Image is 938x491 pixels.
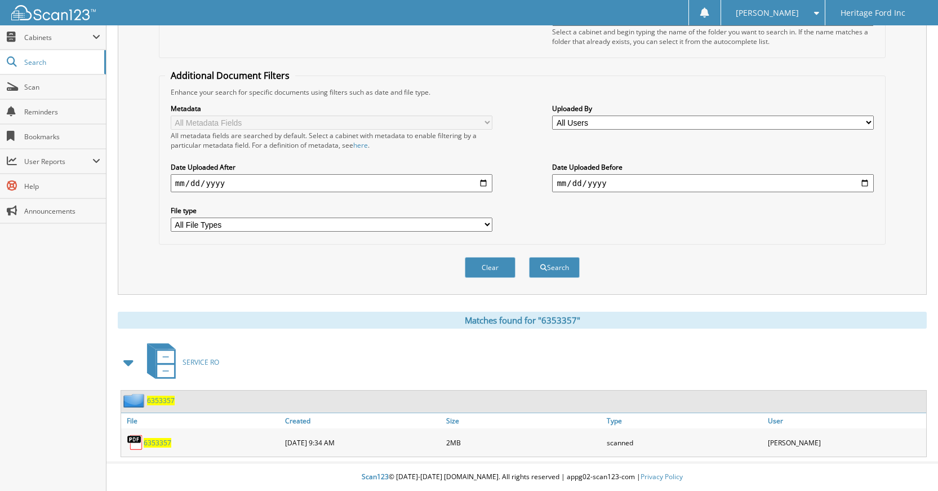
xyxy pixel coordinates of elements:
iframe: Chat Widget [882,437,938,491]
label: Metadata [171,104,492,113]
img: folder2.png [123,393,147,408]
a: 6353357 [144,438,171,448]
a: File [121,413,282,428]
span: Help [24,182,100,191]
span: Search [24,57,99,67]
a: Created [282,413,443,428]
a: Size [443,413,604,428]
a: SERVICE RO [140,340,219,384]
span: Scan123 [362,472,389,481]
img: scan123-logo-white.svg [11,5,96,20]
a: here [353,140,368,150]
input: end [552,174,874,192]
label: File type [171,206,492,215]
div: © [DATE]-[DATE] [DOMAIN_NAME]. All rights reserved | appg02-scan123-com | [106,463,938,491]
a: 6353357 [147,396,175,405]
span: Heritage Ford Inc [841,10,905,16]
span: Bookmarks [24,132,100,141]
div: [PERSON_NAME] [765,431,926,454]
label: Date Uploaded After [171,162,492,172]
legend: Additional Document Filters [165,69,295,82]
button: Search [529,257,580,278]
div: scanned [604,431,765,454]
button: Clear [465,257,515,278]
span: [PERSON_NAME] [736,10,799,16]
span: Cabinets [24,33,92,42]
img: PDF.png [127,434,144,451]
a: Privacy Policy [641,472,683,481]
span: Announcements [24,206,100,216]
a: Type [604,413,765,428]
div: Select a cabinet and begin typing the name of the folder you want to search in. If the name match... [552,27,874,46]
label: Date Uploaded Before [552,162,874,172]
div: 2MB [443,431,604,454]
span: Reminders [24,107,100,117]
span: User Reports [24,157,92,166]
div: Matches found for "6353357" [118,312,927,329]
label: Uploaded By [552,104,874,113]
a: User [765,413,926,428]
div: Enhance your search for specific documents using filters such as date and file type. [165,87,879,97]
span: Scan [24,82,100,92]
input: start [171,174,492,192]
div: All metadata fields are searched by default. Select a cabinet with metadata to enable filtering b... [171,131,492,150]
div: [DATE] 9:34 AM [282,431,443,454]
span: SERVICE RO [183,357,219,367]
